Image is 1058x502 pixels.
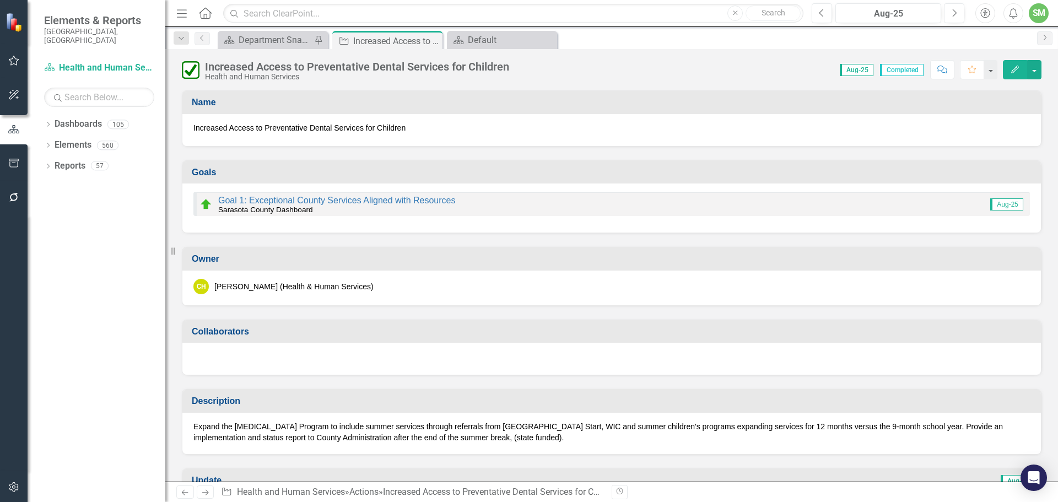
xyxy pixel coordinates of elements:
h3: Description [192,396,1035,406]
div: » » [221,486,603,499]
img: ClearPoint Strategy [6,13,25,32]
h3: Name [192,98,1035,107]
div: Department Snapshot [239,33,311,47]
div: CH [193,279,209,294]
button: SM [1029,3,1049,23]
span: Aug-25 [1001,475,1034,487]
div: Increased Access to Preventative Dental Services for Children [353,34,440,48]
input: Search ClearPoint... [223,4,803,23]
h3: Collaborators [192,327,1035,337]
input: Search Below... [44,88,154,107]
div: 57 [91,161,109,171]
div: Health and Human Services [205,73,509,81]
button: Search [746,6,801,21]
span: Search [762,8,785,17]
h3: Owner [192,254,1035,264]
a: Default [450,33,554,47]
a: Health and Human Services [237,487,345,497]
small: Sarasota County Dashboard [218,206,313,214]
span: Aug-25 [840,64,873,76]
a: Reports [55,160,85,172]
span: Increased Access to Preventative Dental Services for Children [193,122,1030,133]
img: On Target [199,198,213,211]
a: Actions [349,487,379,497]
a: Goal 1: Exceptional County Services Aligned with Resources [218,196,455,205]
p: Expand the [MEDICAL_DATA] Program to include summer services through referrals from [GEOGRAPHIC_D... [193,421,1030,443]
div: 105 [107,120,129,129]
a: Dashboards [55,118,102,131]
span: Elements & Reports [44,14,154,27]
div: Open Intercom Messenger [1021,465,1047,491]
div: Increased Access to Preventative Dental Services for Children [205,61,509,73]
button: Aug-25 [835,3,941,23]
img: Completed [182,61,199,79]
div: 560 [97,141,118,150]
h3: Update [192,476,582,485]
div: Default [468,33,554,47]
div: [PERSON_NAME] (Health & Human Services) [214,281,374,292]
a: Elements [55,139,91,152]
a: Department Snapshot [220,33,311,47]
small: [GEOGRAPHIC_DATA], [GEOGRAPHIC_DATA] [44,27,154,45]
span: Completed [880,64,924,76]
div: Aug-25 [839,7,937,20]
div: Increased Access to Preventative Dental Services for Children [383,487,620,497]
a: Health and Human Services [44,62,154,74]
h3: Goals [192,168,1035,177]
span: Aug-25 [990,198,1023,210]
